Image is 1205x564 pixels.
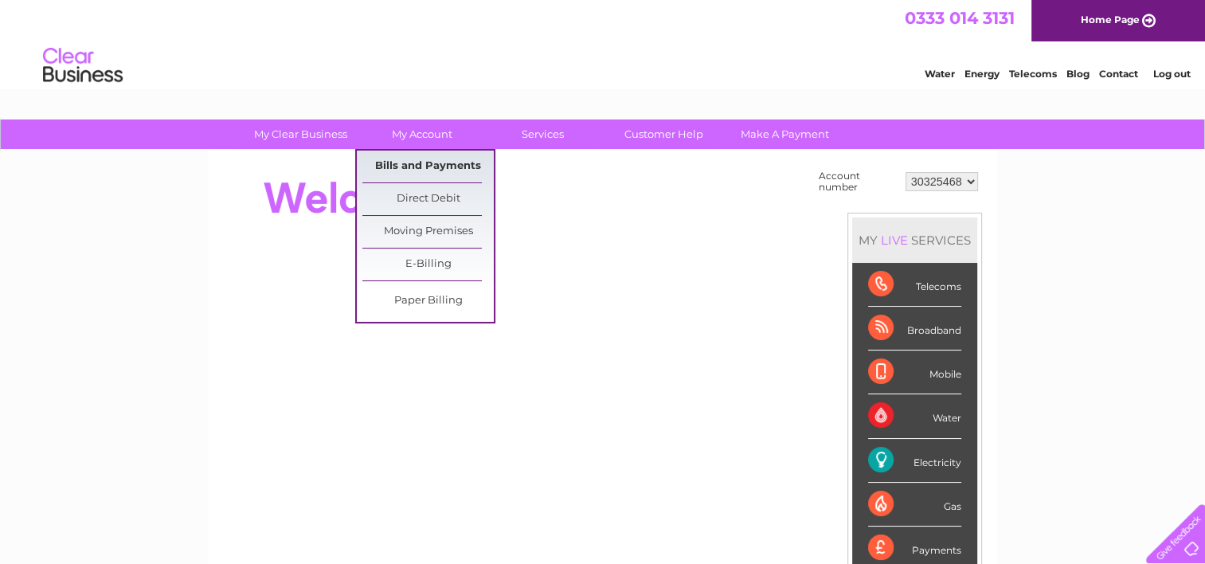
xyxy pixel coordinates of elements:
div: Electricity [868,439,961,483]
a: Customer Help [598,119,730,149]
a: 0333 014 3131 [905,8,1015,28]
a: E-Billing [362,249,494,280]
div: MY SERVICES [852,217,977,263]
a: Moving Premises [362,216,494,248]
div: Gas [868,483,961,527]
a: My Clear Business [235,119,366,149]
a: My Account [356,119,487,149]
a: Paper Billing [362,285,494,317]
a: Contact [1099,68,1138,80]
div: Broadband [868,307,961,351]
a: Blog [1066,68,1090,80]
a: Energy [964,68,1000,80]
img: logo.png [42,41,123,90]
div: Mobile [868,351,961,394]
div: Water [868,394,961,438]
div: LIVE [878,233,911,248]
td: Account number [815,166,902,197]
a: Log out [1152,68,1190,80]
a: Services [477,119,608,149]
a: Telecoms [1009,68,1057,80]
a: Bills and Payments [362,151,494,182]
a: Make A Payment [719,119,851,149]
a: Direct Debit [362,183,494,215]
div: Telecoms [868,263,961,307]
a: Water [925,68,955,80]
div: Clear Business is a trading name of Verastar Limited (registered in [GEOGRAPHIC_DATA] No. 3667643... [227,9,980,77]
